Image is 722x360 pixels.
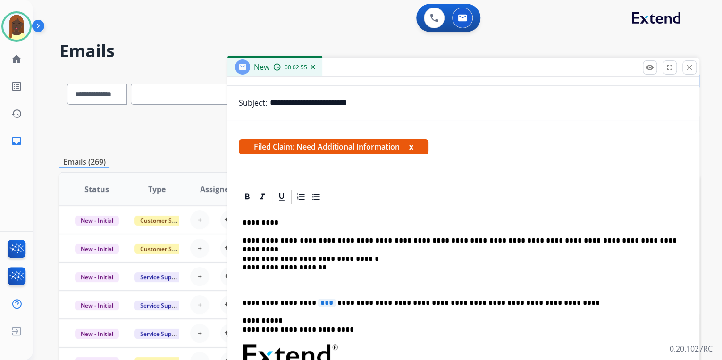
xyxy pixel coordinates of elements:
mat-icon: person_add [224,271,235,282]
span: Service Support [134,329,188,339]
span: Service Support [134,272,188,282]
mat-icon: person_add [224,243,235,254]
span: + [198,299,202,310]
span: + [198,271,202,282]
button: + [190,324,209,343]
p: Emails (269) [59,156,109,168]
div: Ordered List [294,190,308,204]
mat-icon: person_add [224,299,235,310]
mat-icon: close [685,63,694,72]
span: + [198,214,202,226]
span: New - Initial [75,301,119,310]
div: Italic [255,190,269,204]
span: 00:02:55 [285,64,307,71]
span: + [198,243,202,254]
p: 0.20.1027RC [670,343,713,354]
span: Service Support [134,301,188,310]
mat-icon: list_alt [11,81,22,92]
h2: Emails [59,42,699,60]
span: New - Initial [75,329,119,339]
span: New [254,62,269,72]
span: New - Initial [75,216,119,226]
p: Subject: [239,97,267,109]
span: + [198,327,202,339]
span: Status [84,184,109,195]
span: Filed Claim: Need Additional Information [239,139,428,154]
button: + [190,295,209,314]
div: Underline [275,190,289,204]
span: Customer Support [134,244,196,254]
mat-icon: inbox [11,135,22,147]
button: + [190,210,209,229]
div: Bullet List [309,190,323,204]
span: Customer Support [134,216,196,226]
button: + [190,239,209,258]
mat-icon: person_add [224,214,235,226]
mat-icon: history [11,108,22,119]
span: Assignee [200,184,233,195]
span: New - Initial [75,272,119,282]
div: Bold [240,190,254,204]
span: Type [148,184,166,195]
span: New - Initial [75,244,119,254]
mat-icon: home [11,53,22,65]
mat-icon: person_add [224,327,235,339]
mat-icon: fullscreen [665,63,674,72]
button: + [190,267,209,286]
img: avatar [3,13,30,40]
mat-icon: remove_red_eye [646,63,654,72]
button: x [409,141,413,152]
